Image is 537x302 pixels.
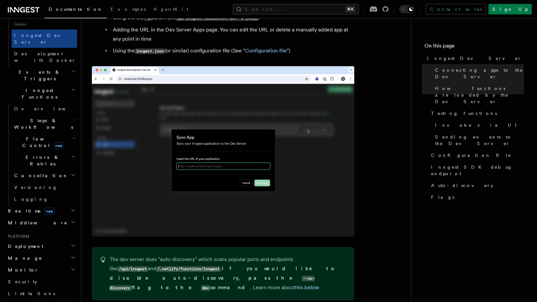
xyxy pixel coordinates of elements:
span: Steps & Workflows [11,117,73,130]
a: Inngest Dev Server [11,29,77,48]
a: Documentation [45,2,107,18]
span: Security [8,279,37,284]
span: Limitations [8,291,55,296]
a: Flags [428,191,524,203]
button: Deployment [5,240,77,252]
span: Connecting apps to the Dev Server [435,67,524,80]
a: Logging [11,193,77,205]
span: Testing functions [431,110,497,117]
code: dev [201,285,210,291]
button: Events & Triggers [5,66,77,85]
a: Inngest Dev Server [424,52,524,64]
span: Events & Triggers [5,69,72,82]
a: How functions are loaded by the Dev Server [432,83,524,107]
span: Flags [431,194,454,200]
kbd: ⌘K [346,6,355,12]
code: inngest.json [135,48,165,54]
span: Realtime [5,208,55,214]
a: Configuration file [428,149,524,161]
strong: If you would like to disable auto-discovery, pass the flag to the command [110,265,336,291]
a: Sign Up [488,4,532,14]
span: Documentation [49,7,103,12]
span: new [44,208,55,215]
button: Search...⌘K [233,4,359,14]
span: Guides [11,19,77,29]
span: Errors & Retries [11,154,71,167]
button: Manage [5,252,77,264]
li: Using the (or similar) configuration file (See " ") [111,46,354,56]
span: Examples [111,7,146,12]
a: Security [5,276,77,288]
a: Connecting apps to the Dev Server [432,64,524,83]
span: Logging [14,197,48,202]
span: Middleware [5,219,68,226]
button: Errors & Retries [11,151,77,170]
button: Toggle dark mode [399,5,415,13]
a: Testing functions [428,107,524,119]
span: Inngest SDK debug endpoint [431,164,524,177]
a: Contact sales [426,4,486,14]
span: Inngest Dev Server [14,33,70,45]
a: Overview [11,103,77,115]
button: Middleware [5,217,77,229]
button: Realtimenew [5,205,77,217]
span: Overview [14,106,82,111]
code: --no-discovery [110,276,315,291]
button: Flow Controlnew [11,133,77,151]
a: Versioning [11,181,77,193]
a: Auto-discovery [428,179,524,191]
h4: On this page [424,42,524,52]
span: Inngest Dev Server [427,55,522,62]
span: Platform [5,234,30,239]
span: Monitor [5,267,39,273]
a: Development with Docker [11,48,77,66]
a: Invoke via UI [432,119,524,131]
span: Versioning [14,185,57,190]
span: Flow Control [11,136,72,149]
a: Limitations [5,288,77,299]
code: /api/inngest [118,266,148,272]
code: npx inngest-cli@latest dev -u [URL] [176,15,258,21]
button: Steps & Workflows [11,115,77,133]
div: Inngest Functions [5,103,77,205]
span: Manage [5,255,42,261]
span: Development with Docker [14,51,76,63]
span: new [53,142,64,149]
a: Configuration file [245,47,287,54]
span: How functions are loaded by the Dev Server [435,85,524,105]
span: Auto-discovery [431,182,493,189]
p: The dev server does "auto-discovery" which scans popular ports and endpoints like and . . Learn m... [110,255,346,293]
span: Sending events to the Dev Server [435,134,524,147]
a: this below [295,284,319,291]
span: Deployment [5,243,43,250]
code: -u [144,15,151,21]
div: Local Development [5,7,77,66]
a: Inngest SDK debug endpoint [428,161,524,179]
a: Sending events to the Dev Server [432,131,524,149]
button: Inngest Functions [5,85,77,103]
span: AgentKit [154,7,188,12]
span: Configuration file [431,152,511,159]
a: Examples [107,2,150,18]
img: Dev Server demo manually syncing an app [92,66,354,236]
li: Adding the URL in the Dev Server Apps page. You can edit the URL or delete a manually added app a... [111,25,354,44]
span: Cancellation [11,172,68,179]
span: Inngest Functions [5,87,71,100]
a: AgentKit [150,2,192,18]
span: Invoke via UI [435,122,522,128]
button: Cancellation [11,170,77,181]
button: Monitor [5,264,77,276]
code: /.netlify/functions/inngest [156,266,220,272]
